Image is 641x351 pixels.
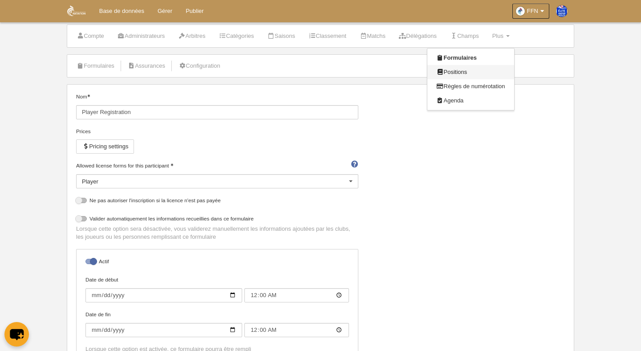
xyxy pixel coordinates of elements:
label: Valider automatiquement les informations recueillies dans ce formulaire [76,215,358,225]
input: Date de début [244,288,349,302]
a: Administrateurs [113,29,170,43]
a: Règles de numérotation [427,79,514,94]
a: Agenda [427,94,514,108]
a: Compte [72,29,109,43]
a: Saisons [263,29,300,43]
a: Formulaires [72,59,119,73]
input: Date de début [85,288,242,302]
img: FFN [67,5,85,16]
a: Classement [304,29,351,43]
a: Champs [445,29,484,43]
button: chat-button [4,322,29,347]
a: Assurances [123,59,170,73]
button: Pricing settings [76,139,134,154]
img: PaswSEHnFMei.30x30.jpg [556,5,568,17]
a: FFN [512,4,549,19]
div: Prices [76,127,358,135]
input: Date de fin [85,323,242,337]
a: Arbitres [173,29,210,43]
img: OaDPB3zQPxTf.30x30.jpg [516,7,525,16]
label: Ne pas autoriser l'inscription si la licence n'est pas payée [76,196,358,207]
span: Plus [492,33,503,39]
a: Catégories [214,29,259,43]
a: Configuration [174,59,225,73]
a: Positions [427,65,514,79]
input: Date de fin [244,323,349,337]
span: Player [82,178,98,185]
a: Plus [487,29,515,43]
p: Lorsque cette option sera désactivée, vous validerez manuellement les informations ajoutées par l... [76,225,358,241]
label: Date de fin [85,310,349,337]
label: Nom [76,93,358,119]
label: Date de début [85,276,349,302]
i: Obligatoire [87,94,90,97]
a: Délégations [394,29,442,43]
i: Obligatoire [170,163,173,166]
input: Nom [76,105,358,119]
a: Matchs [355,29,390,43]
a: Formulaires [427,51,514,65]
label: Allowed license forms for this participant [76,162,358,170]
label: Actif [85,257,349,268]
span: FFN [527,7,538,16]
